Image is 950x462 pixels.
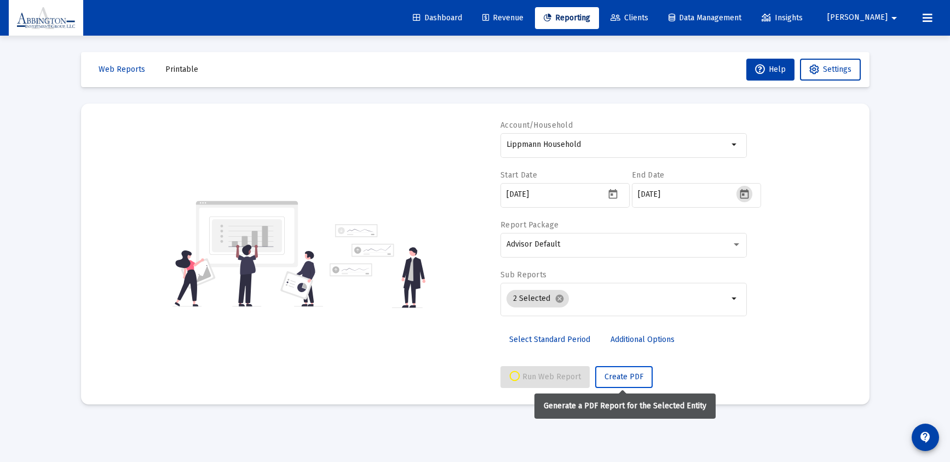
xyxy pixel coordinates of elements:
span: Data Management [669,13,741,22]
input: Select a date [638,190,736,199]
button: Run Web Report [500,366,590,388]
a: Reporting [535,7,599,29]
span: Select Standard Period [509,335,590,344]
mat-icon: arrow_drop_down [728,138,741,151]
mat-icon: arrow_drop_down [888,7,901,29]
span: Settings [823,65,851,74]
button: Create PDF [595,366,653,388]
span: Create PDF [604,372,643,381]
button: Web Reports [90,59,154,81]
input: Select a date [506,190,605,199]
label: Sub Reports [500,270,546,280]
button: [PERSON_NAME] [814,7,914,28]
mat-chip-list: Selection [506,288,728,310]
mat-icon: contact_support [919,431,932,444]
a: Data Management [660,7,750,29]
button: Help [746,59,794,81]
img: reporting-alt [330,224,425,308]
span: Insights [762,13,803,22]
span: Printable [165,65,198,74]
span: Dashboard [413,13,462,22]
span: Web Reports [99,65,145,74]
a: Clients [602,7,657,29]
a: Insights [753,7,811,29]
mat-chip: 2 Selected [506,290,569,307]
button: Settings [800,59,861,81]
span: Clients [611,13,648,22]
button: Printable [157,59,207,81]
label: Account/Household [500,121,573,130]
img: Dashboard [17,7,75,29]
span: Revenue [482,13,523,22]
span: [PERSON_NAME] [827,13,888,22]
a: Dashboard [404,7,471,29]
span: Reporting [544,13,590,22]
label: End Date [632,170,664,180]
label: Start Date [500,170,537,180]
mat-icon: cancel [555,294,565,304]
button: Open calendar [605,186,621,202]
label: Report Package [500,220,559,230]
mat-icon: arrow_drop_down [728,292,741,305]
span: Additional Options [611,335,675,344]
span: Help [755,65,786,74]
img: reporting [172,199,323,308]
span: Run Web Report [509,372,581,381]
input: Search or select an account or household [506,140,728,149]
button: Open calendar [736,186,752,202]
a: Revenue [474,7,532,29]
span: Advisor Default [506,239,560,249]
